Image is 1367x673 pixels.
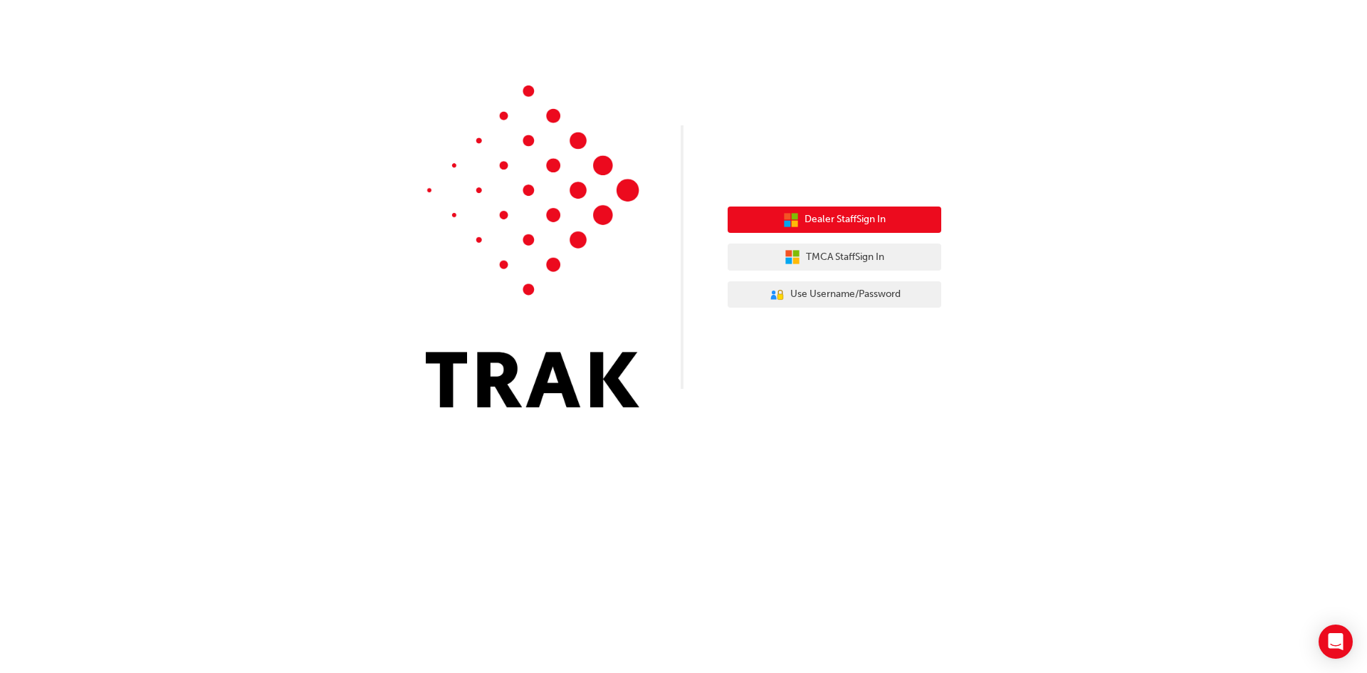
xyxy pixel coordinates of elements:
[1319,625,1353,659] div: Open Intercom Messenger
[426,85,639,407] img: Trak
[805,212,886,228] span: Dealer Staff Sign In
[806,249,884,266] span: TMCA Staff Sign In
[728,207,941,234] button: Dealer StaffSign In
[790,286,901,303] span: Use Username/Password
[728,281,941,308] button: Use Username/Password
[728,244,941,271] button: TMCA StaffSign In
